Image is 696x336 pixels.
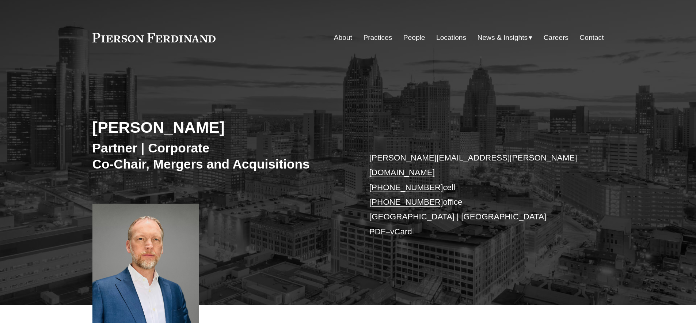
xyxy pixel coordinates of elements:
a: folder dropdown [478,31,533,45]
h2: [PERSON_NAME] [92,118,348,137]
a: People [403,31,425,45]
a: Careers [544,31,568,45]
a: [PERSON_NAME][EMAIL_ADDRESS][PERSON_NAME][DOMAIN_NAME] [369,153,577,177]
a: vCard [390,227,412,236]
a: Contact [579,31,604,45]
a: PDF [369,227,386,236]
a: [PHONE_NUMBER] [369,197,443,207]
h3: Partner | Corporate Co-Chair, Mergers and Acquisitions [92,140,348,172]
a: Locations [436,31,466,45]
a: About [334,31,352,45]
span: News & Insights [478,31,528,44]
a: Practices [363,31,392,45]
p: cell office [GEOGRAPHIC_DATA] | [GEOGRAPHIC_DATA] – [369,151,582,239]
a: [PHONE_NUMBER] [369,183,443,192]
